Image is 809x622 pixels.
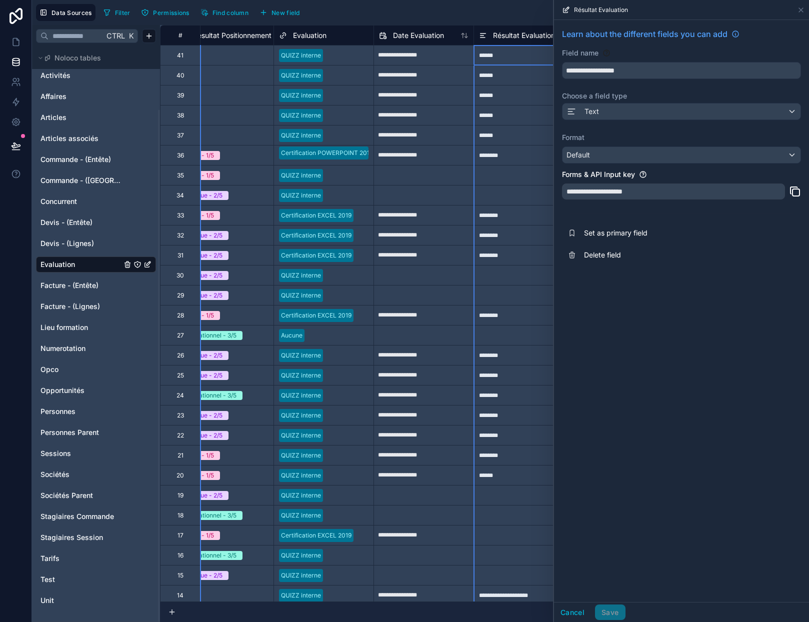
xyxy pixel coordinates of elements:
[36,193,156,209] div: Concurrent
[40,322,88,332] span: Lieu formation
[137,5,196,20] a: Permissions
[562,48,598,58] label: Field name
[127,32,134,39] span: K
[185,351,222,360] div: Basique - 2/5
[99,5,134,20] button: Filter
[177,251,183,259] div: 31
[584,250,728,260] span: Delete field
[40,427,99,437] span: Personnes Parent
[281,211,351,220] div: Certification EXCEL 2019
[54,53,101,63] span: Noloco tables
[40,364,121,374] a: Opco
[36,466,156,482] div: Sociétés
[40,553,59,563] span: Tarifs
[293,30,326,40] span: Evaluation
[40,196,121,206] a: Concurrent
[40,364,58,374] span: Opco
[281,371,321,380] div: QUIZZ interne
[40,448,121,458] a: Sessions
[256,5,303,20] button: New field
[281,271,321,280] div: QUIZZ interne
[177,291,184,299] div: 29
[281,491,321,500] div: QUIZZ interne
[562,244,801,266] button: Delete field
[40,133,121,143] a: Articles associés
[40,511,114,521] span: Stagiaires Commande
[177,51,183,59] div: 41
[177,531,183,539] div: 17
[40,448,71,458] span: Sessions
[40,112,66,122] span: Articles
[36,445,156,461] div: Sessions
[168,31,192,39] div: #
[185,411,222,420] div: Basique - 2/5
[40,406,75,416] span: Personnes
[40,112,121,122] a: Articles
[562,132,801,142] label: Format
[40,595,54,605] span: Unit
[271,9,300,16] span: New field
[40,574,121,584] a: Test
[281,51,321,60] div: QUIZZ interne
[36,424,156,440] div: Personnes Parent
[40,385,121,395] a: Opportunités
[177,551,183,559] div: 16
[281,411,321,420] div: QUIZZ interne
[40,133,98,143] span: Articles associés
[185,331,236,340] div: Opérationnel - 3/5
[185,191,222,200] div: Basique - 2/5
[281,391,321,400] div: QUIZZ interne
[562,103,801,120] button: Text
[40,490,93,500] span: Sociétés Parent
[281,311,351,320] div: Certification EXCEL 2019
[185,391,236,400] div: Opérationnel - 3/5
[36,298,156,314] div: Facture - (Lignes)
[40,574,55,584] span: Test
[36,109,156,125] div: Articles
[40,196,77,206] span: Concurrent
[281,251,351,260] div: Certification EXCEL 2019
[36,151,156,167] div: Commande - (Entête)
[40,154,111,164] span: Commande - (Entête)
[137,5,192,20] button: Permissions
[36,4,95,21] button: Data Sources
[281,431,321,440] div: QUIZZ interne
[36,571,156,587] div: Test
[40,595,121,605] a: Unit
[36,51,150,65] button: Noloco tables
[36,340,156,356] div: Numerotation
[281,571,321,580] div: QUIZZ interne
[212,9,248,16] span: Find column
[36,529,156,545] div: Stagiaires Session
[40,175,121,185] a: Commande - ([GEOGRAPHIC_DATA])
[493,30,555,40] span: Résultat Evaluation
[562,146,801,163] button: Default
[36,319,156,335] div: Lieu formation
[281,191,321,200] div: QUIZZ interne
[36,382,156,398] div: Opportunités
[36,277,156,293] div: Facture - (Entête)
[177,431,184,439] div: 22
[40,238,121,248] a: Devis - (Lignes)
[177,171,184,179] div: 35
[177,231,184,239] div: 32
[584,106,599,116] span: Text
[40,343,121,353] a: Numerotation
[562,222,801,244] button: Set as primary field
[185,491,222,500] div: Basique - 2/5
[185,371,222,380] div: Basique - 2/5
[185,551,236,560] div: Opérationnel - 3/5
[281,531,351,540] div: Certification EXCEL 2019
[36,88,156,104] div: Affaires
[40,70,121,80] a: Activités
[36,256,156,272] div: Evaluation
[185,511,236,520] div: Opérationnel - 3/5
[36,550,156,566] div: Tarifs
[40,91,121,101] a: Affaires
[562,28,739,40] a: Learn about the different fields you can add
[40,154,121,164] a: Commande - (Entête)
[176,391,184,399] div: 24
[40,259,75,269] span: Evaluation
[281,148,373,157] div: Certification POWERPOINT 2019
